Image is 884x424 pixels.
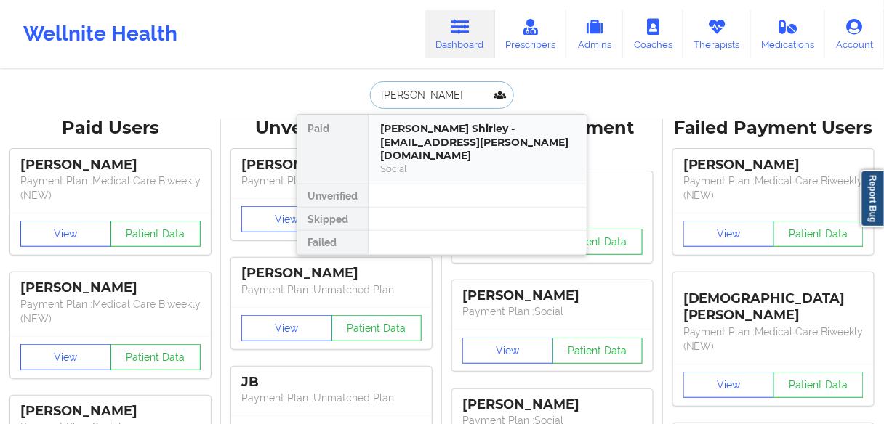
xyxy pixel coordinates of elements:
button: View [20,221,111,247]
a: Admins [566,10,623,58]
p: Payment Plan : Social [462,304,643,319]
p: Payment Plan : Medical Care Biweekly (NEW) [683,325,864,354]
div: Paid [297,115,368,184]
div: [PERSON_NAME] Shirley - [EMAIL_ADDRESS][PERSON_NAME][DOMAIN_NAME] [380,122,575,163]
div: [PERSON_NAME] [462,396,643,413]
p: Payment Plan : Medical Care Biweekly (NEW) [20,174,201,203]
div: Unverified [297,184,368,208]
a: Therapists [683,10,751,58]
div: [PERSON_NAME] [241,157,422,174]
div: [PERSON_NAME] [20,157,201,174]
a: Account [825,10,884,58]
a: Medications [751,10,826,58]
button: Patient Data [773,221,864,247]
button: Patient Data [552,338,643,364]
div: Paid Users [10,117,211,139]
div: [PERSON_NAME] [20,280,201,296]
button: Patient Data [331,315,422,341]
div: Failed [297,231,368,254]
div: [PERSON_NAME] [241,265,422,282]
div: [DEMOGRAPHIC_DATA][PERSON_NAME] [683,280,864,324]
p: Payment Plan : Unmatched Plan [241,391,422,405]
div: Skipped [297,208,368,231]
div: Unverified Users [231,117,432,139]
p: Payment Plan : Medical Care Biweekly (NEW) [683,174,864,203]
a: Coaches [623,10,683,58]
button: Patient Data [110,221,201,247]
p: Payment Plan : Unmatched Plan [241,174,422,188]
p: Payment Plan : Unmatched Plan [241,282,422,297]
a: Dashboard [425,10,495,58]
button: View [462,338,553,364]
button: View [20,344,111,370]
button: View [683,221,774,247]
button: Patient Data [552,229,643,255]
div: [PERSON_NAME] [683,157,864,174]
p: Payment Plan : Medical Care Biweekly (NEW) [20,297,201,326]
div: [PERSON_NAME] [20,403,201,420]
button: View [683,372,774,398]
a: Prescribers [495,10,567,58]
div: JB [241,374,422,391]
div: Failed Payment Users [673,117,874,139]
button: Patient Data [110,344,201,370]
button: View [241,206,332,232]
button: View [241,315,332,341]
div: Social [380,163,575,175]
div: [PERSON_NAME] [462,288,643,304]
button: Patient Data [773,372,864,398]
a: Report Bug [861,170,884,227]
